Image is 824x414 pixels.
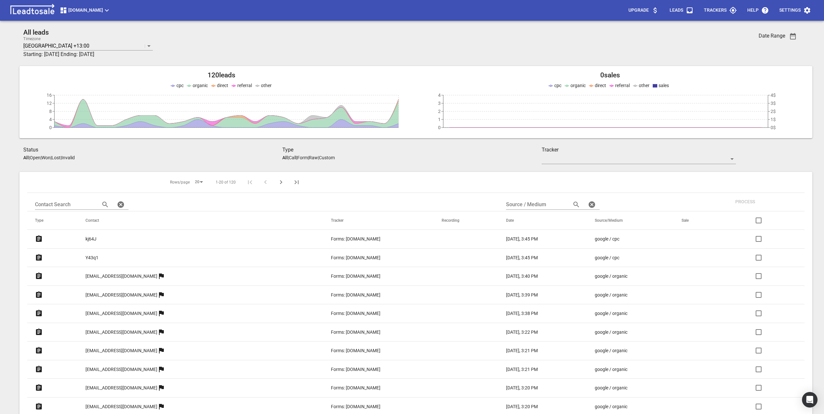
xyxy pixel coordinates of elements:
a: [EMAIL_ADDRESS][DOMAIN_NAME] [85,343,157,359]
tspan: 8 [49,109,52,114]
p: Won [41,155,51,160]
svg: Form [35,235,43,243]
p: Open [30,155,40,160]
a: Forms: [DOMAIN_NAME] [331,310,416,317]
p: [EMAIL_ADDRESS][DOMAIN_NAME] [85,385,157,391]
p: Leads [670,7,683,14]
p: Forms: [DOMAIN_NAME] [331,385,380,391]
a: [DATE], 3:21 PM [506,347,569,354]
tspan: 2$ [771,109,776,114]
p: Forms: [DOMAIN_NAME] [331,273,380,280]
a: [EMAIL_ADDRESS][DOMAIN_NAME] [85,306,157,321]
tspan: 3 [438,101,441,106]
a: [EMAIL_ADDRESS][DOMAIN_NAME] [85,268,157,284]
tspan: 2 [438,109,441,114]
a: [DATE], 3:45 PM [506,254,569,261]
p: [DATE], 3:45 PM [506,236,538,242]
a: google / organic [595,385,655,391]
a: google / organic [595,292,655,298]
svg: Form [35,291,43,299]
p: Forms: [DOMAIN_NAME] [331,292,380,298]
h2: 120 leads [27,71,416,79]
svg: More than one lead from this user [157,272,165,280]
h2: 0 sales [416,71,805,79]
a: Forms: [DOMAIN_NAME] [331,366,416,373]
p: [EMAIL_ADDRESS][DOMAIN_NAME] [85,329,157,336]
span: organic [193,83,208,88]
th: Contact [78,211,323,230]
p: google / organic [595,385,627,391]
p: google / organic [595,347,627,354]
a: google / organic [595,273,655,280]
a: google / cpc [595,254,655,261]
svg: More than one lead from this user [157,365,165,373]
p: Forms: [DOMAIN_NAME] [331,403,380,410]
a: [EMAIL_ADDRESS][DOMAIN_NAME] [85,362,157,377]
a: [DATE], 3:40 PM [506,273,569,280]
a: Forms: [DOMAIN_NAME] [331,236,416,242]
span: | [61,155,62,160]
a: [DATE], 3:39 PM [506,292,569,298]
p: Forms: [DOMAIN_NAME] [331,347,380,354]
svg: Form [35,365,43,373]
span: direct [217,83,228,88]
h3: Status [23,146,282,154]
button: [DOMAIN_NAME] [57,4,113,17]
p: Forms: [DOMAIN_NAME] [331,236,380,242]
tspan: 0 [49,125,52,130]
span: referral [615,83,630,88]
a: Forms: [DOMAIN_NAME] [331,254,416,261]
tspan: 1$ [771,117,776,122]
svg: Form [35,272,43,280]
p: Upgrade [628,7,649,14]
tspan: 4 [438,93,441,98]
a: google / cpc [595,236,655,242]
p: Invalid [62,155,75,160]
p: kj64J [85,236,96,242]
p: [EMAIL_ADDRESS][DOMAIN_NAME] [85,347,157,354]
p: [DATE], 3:22 PM [506,329,538,336]
a: Forms: [DOMAIN_NAME] [331,347,416,354]
h3: Date Range [759,33,785,39]
a: [DATE], 3:38 PM [506,310,569,317]
span: direct [595,83,606,88]
span: | [40,155,41,160]
div: Open Intercom Messenger [802,392,818,408]
p: google / organic [595,292,627,298]
p: [EMAIL_ADDRESS][DOMAIN_NAME] [85,366,157,373]
svg: Form [35,309,43,317]
img: logo [8,4,57,17]
svg: Form [35,347,43,354]
tspan: 0 [438,125,441,130]
span: [DOMAIN_NAME] [60,6,111,14]
span: Rows/page [170,180,190,185]
h3: Starting: [DATE] Ending: [DATE] [23,50,671,58]
a: Forms: [DOMAIN_NAME] [331,403,416,410]
p: Forms: [DOMAIN_NAME] [331,366,380,373]
p: Form [297,155,308,160]
span: | [296,155,297,160]
span: cpc [554,83,561,88]
p: google / organic [595,310,627,317]
tspan: 12 [47,101,52,106]
h3: Type [282,146,541,154]
a: [EMAIL_ADDRESS][DOMAIN_NAME] [85,287,157,303]
tspan: 1 [438,117,441,122]
p: [EMAIL_ADDRESS][DOMAIN_NAME] [85,292,157,298]
a: google / organic [595,366,655,373]
a: google / organic [595,403,655,410]
a: [DATE], 3:20 PM [506,403,569,410]
span: organic [570,83,586,88]
button: Last Page [289,174,304,190]
svg: More than one lead from this user [157,384,165,392]
p: Forms: [DOMAIN_NAME] [331,310,380,317]
svg: More than one lead from this user [157,309,165,317]
svg: More than one lead from this user [157,403,165,410]
svg: More than one lead from this user [157,291,165,299]
button: Date Range [785,28,801,44]
a: Forms: [DOMAIN_NAME] [331,292,416,298]
p: google / organic [595,403,627,410]
a: Forms: [DOMAIN_NAME] [331,273,416,280]
span: referral [237,83,252,88]
th: Recording [434,211,498,230]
